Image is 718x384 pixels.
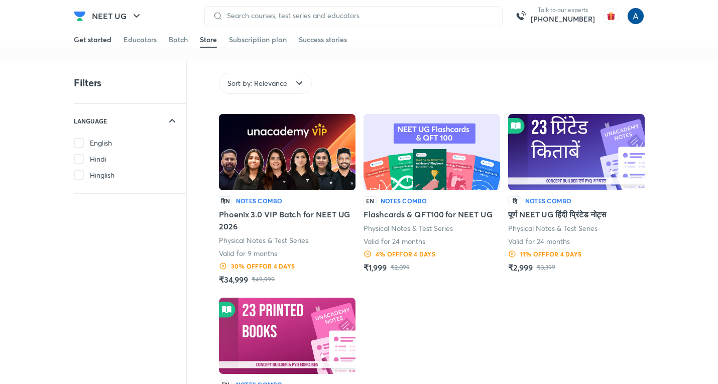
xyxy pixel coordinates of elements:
h5: Flashcards & QFT100 for NEET UG [364,208,493,220]
h6: 30 % OFF for 4 DAYS [231,262,295,271]
p: Valid for 9 months [219,248,277,259]
input: Search courses, test series and educators [223,12,494,20]
p: ₹49,999 [252,276,275,284]
a: Get started [74,32,111,48]
p: Valid for 24 months [364,236,425,246]
img: Batch Thumbnail [219,298,355,374]
p: Physical Notes & Test Series [364,223,453,233]
img: Discount Logo [364,250,372,258]
img: Discount Logo [508,250,516,258]
img: avatar [603,8,619,24]
p: Talk to our experts [531,6,595,14]
img: Batch Thumbnail [219,114,355,190]
a: Store [200,32,217,48]
div: Get started [74,35,111,45]
span: Sort by: Relevance [227,78,287,88]
div: Subscription plan [229,35,287,45]
h5: ₹34,999 [219,274,248,286]
img: Batch Thumbnail [364,114,500,190]
div: Store [200,35,217,45]
h6: LANGUAGE [74,116,107,126]
a: Success stories [299,32,347,48]
img: Anees Ahmed [627,8,644,25]
img: call-us [511,6,531,26]
h5: ₹1,999 [364,262,387,274]
h5: पूर्ण NEET UG हिंदी प्रिंटेड नोट्स [508,208,607,220]
img: Company Logo [74,10,86,22]
span: English [90,138,112,148]
h6: Notes Combo [236,196,283,205]
div: Educators [124,35,157,45]
span: Hindi [90,154,106,164]
p: हि [508,196,521,205]
div: Batch [169,35,188,45]
p: Valid for 24 months [508,236,570,246]
p: हिN [219,196,232,205]
h6: Notes Combo [525,196,572,205]
h5: Phoenix 3.0 VIP Batch for NEET UG 2026 [219,208,355,232]
img: Batch Thumbnail [508,114,645,190]
a: Educators [124,32,157,48]
a: Subscription plan [229,32,287,48]
div: Success stories [299,35,347,45]
h4: Filters [74,76,101,89]
h5: ₹2,999 [508,262,533,274]
p: Physical Notes & Test Series [508,223,598,233]
h6: 11 % OFF for 4 DAYS [520,249,581,259]
a: Batch [169,32,188,48]
button: NEET UG [86,6,149,26]
span: Hinglish [90,170,114,180]
p: ₹2,099 [391,264,410,272]
h6: 4 % OFF for 4 DAYS [376,249,435,259]
a: [PHONE_NUMBER] [531,14,595,24]
img: Discount Logo [219,262,227,270]
p: ₹3,399 [537,264,555,272]
p: EN [364,196,377,205]
p: Physical Notes & Test Series [219,235,309,245]
h6: Notes Combo [381,196,427,205]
